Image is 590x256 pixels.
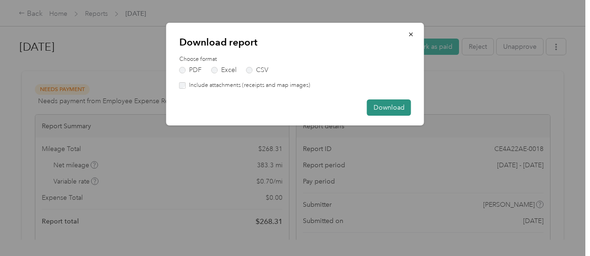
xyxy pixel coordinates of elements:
label: Excel [211,67,236,73]
label: Include attachments (receipts and map images) [186,81,310,90]
label: CSV [246,67,269,73]
button: Download [367,99,411,116]
label: PDF [179,67,202,73]
p: Download report [179,36,411,49]
label: Choose format [179,55,411,64]
iframe: Everlance-gr Chat Button Frame [538,204,590,256]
